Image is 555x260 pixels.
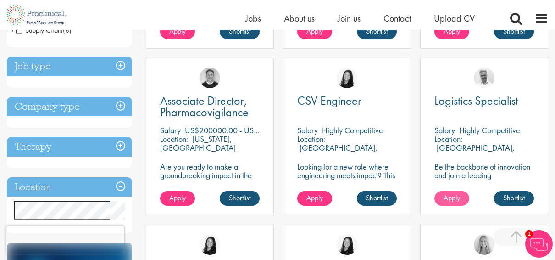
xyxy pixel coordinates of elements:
[434,95,534,107] a: Logistics Specialist
[474,68,494,88] img: Joshua Bye
[337,68,357,88] img: Numhom Sudsok
[7,97,132,117] h3: Company type
[10,23,15,37] span: +
[297,93,361,108] span: CSV Engineer
[6,226,124,254] iframe: reCAPTCHA
[434,191,469,206] a: Apply
[185,125,331,136] p: US$200000.00 - US$250000.00 per annum
[284,12,315,24] a: About us
[16,25,63,35] span: Supply Chain
[306,26,323,36] span: Apply
[297,95,397,107] a: CSV Engineer
[434,24,469,39] a: Apply
[63,25,72,35] span: (8)
[169,193,186,203] span: Apply
[160,162,260,215] p: Are you ready to make a groundbreaking impact in the world of biotechnology? Join a growing compa...
[297,134,325,144] span: Location:
[357,24,397,39] a: Shortlist
[200,68,220,88] img: Bo Forsen
[160,93,249,120] span: Associate Director, Pharmacovigilance
[434,125,455,136] span: Salary
[434,12,475,24] a: Upload CV
[525,230,533,238] span: 1
[322,125,383,136] p: Highly Competitive
[297,191,332,206] a: Apply
[434,93,518,108] span: Logistics Specialist
[16,25,72,35] span: Supply Chain
[297,142,377,162] p: [GEOGRAPHIC_DATA], [GEOGRAPHIC_DATA]
[459,125,520,136] p: Highly Competitive
[297,125,318,136] span: Salary
[338,12,361,24] a: Join us
[494,191,534,206] a: Shortlist
[160,191,195,206] a: Apply
[297,162,397,197] p: Looking for a new role where engineering meets impact? This CSV Engineer role is calling your name!
[525,230,553,258] img: Chatbot
[474,234,494,255] img: Shannon Briggs
[357,191,397,206] a: Shortlist
[220,191,260,206] a: Shortlist
[306,193,323,203] span: Apply
[444,26,460,36] span: Apply
[383,12,411,24] a: Contact
[7,177,132,197] h3: Location
[160,24,195,39] a: Apply
[494,24,534,39] a: Shortlist
[434,162,534,206] p: Be the backbone of innovation and join a leading pharmaceutical company to help keep life-changin...
[337,234,357,255] img: Numhom Sudsok
[220,24,260,39] a: Shortlist
[7,57,132,76] h3: Job type
[434,134,462,144] span: Location:
[200,234,220,255] img: Numhom Sudsok
[160,134,188,144] span: Location:
[7,137,132,157] h3: Therapy
[169,26,186,36] span: Apply
[160,95,260,118] a: Associate Director, Pharmacovigilance
[434,142,515,162] p: [GEOGRAPHIC_DATA], [GEOGRAPHIC_DATA]
[245,12,261,24] a: Jobs
[297,24,332,39] a: Apply
[160,125,181,136] span: Salary
[160,134,236,153] p: [US_STATE], [GEOGRAPHIC_DATA]
[444,193,460,203] span: Apply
